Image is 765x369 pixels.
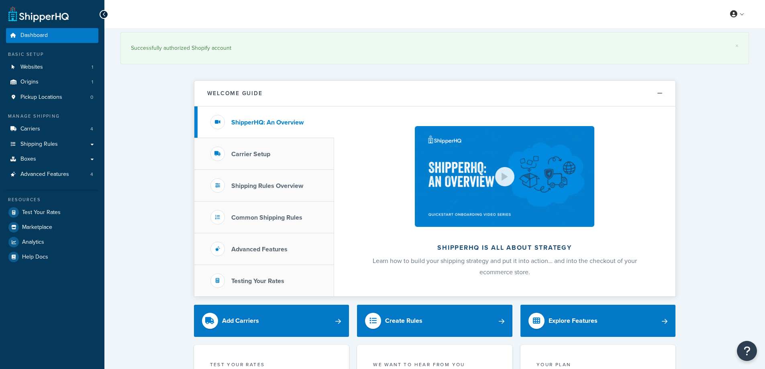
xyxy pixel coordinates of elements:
h3: Testing Your Rates [231,277,284,285]
a: × [735,43,738,49]
a: Create Rules [357,305,512,337]
span: Pickup Locations [20,94,62,101]
span: Test Your Rates [22,209,61,216]
div: Successfully authorized Shopify account [131,43,738,54]
span: 1 [92,64,93,71]
a: Explore Features [520,305,676,337]
div: Manage Shipping [6,113,98,120]
div: Create Rules [385,315,422,326]
li: Websites [6,60,98,75]
a: Advanced Features4 [6,167,98,182]
span: 4 [90,171,93,178]
a: Boxes [6,152,98,167]
span: Origins [20,79,39,86]
h2: Welcome Guide [207,90,263,96]
span: Advanced Features [20,171,69,178]
span: Learn how to build your shipping strategy and put it into action… and into the checkout of your e... [373,256,637,277]
a: Pickup Locations0 [6,90,98,105]
h2: ShipperHQ is all about strategy [355,244,654,251]
a: Websites1 [6,60,98,75]
span: 0 [90,94,93,101]
a: Origins1 [6,75,98,90]
li: Advanced Features [6,167,98,182]
h3: Shipping Rules Overview [231,182,303,190]
span: Dashboard [20,32,48,39]
p: we want to hear from you [373,361,496,368]
h3: Common Shipping Rules [231,214,302,221]
h3: Advanced Features [231,246,288,253]
li: Origins [6,75,98,90]
a: Marketplace [6,220,98,234]
a: Help Docs [6,250,98,264]
span: 1 [92,79,93,86]
span: Marketplace [22,224,52,231]
span: Analytics [22,239,44,246]
h3: Carrier Setup [231,151,270,158]
span: Carriers [20,126,40,133]
a: Analytics [6,235,98,249]
a: Shipping Rules [6,137,98,152]
button: Welcome Guide [194,81,675,106]
span: Shipping Rules [20,141,58,148]
div: Resources [6,196,98,203]
button: Open Resource Center [737,341,757,361]
li: Carriers [6,122,98,137]
div: Add Carriers [222,315,259,326]
a: Carriers4 [6,122,98,137]
div: Explore Features [549,315,598,326]
a: Add Carriers [194,305,349,337]
a: Dashboard [6,28,98,43]
a: Test Your Rates [6,205,98,220]
span: 4 [90,126,93,133]
div: Basic Setup [6,51,98,58]
li: Pickup Locations [6,90,98,105]
h3: ShipperHQ: An Overview [231,119,304,126]
span: Boxes [20,156,36,163]
span: Help Docs [22,254,48,261]
img: ShipperHQ is all about strategy [415,126,594,227]
span: Websites [20,64,43,71]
